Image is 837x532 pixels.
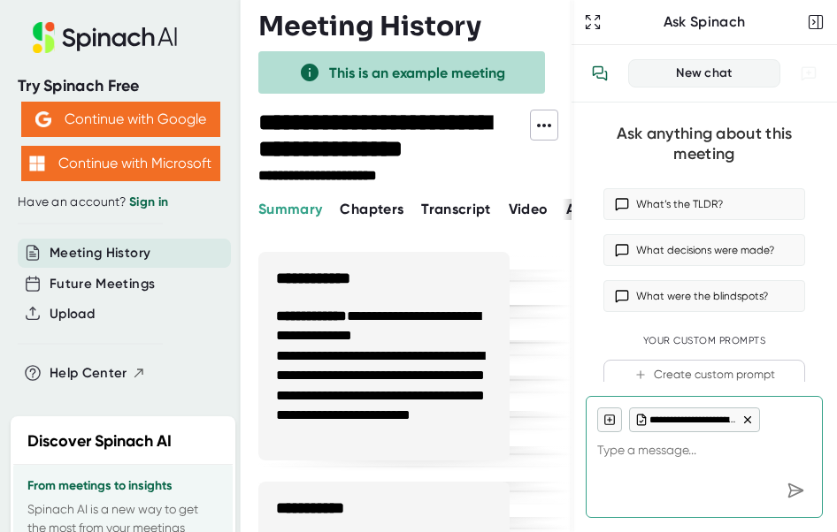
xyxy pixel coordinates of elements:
span: Chapters [340,201,403,217]
button: Continue with Google [21,102,220,137]
button: Expand to Ask Spinach page [580,10,605,34]
button: Help Center [50,363,146,384]
button: View conversation history [582,56,618,91]
div: New chat [640,65,769,81]
button: Summary [258,199,322,220]
span: Help Center [50,363,127,384]
button: Meeting History [50,243,150,263]
button: What’s the TLDR? [603,188,805,220]
h2: Discover Spinach AI [27,429,172,453]
div: Your Custom Prompts [603,335,805,347]
button: What were the blindspots? [603,280,805,312]
span: Video [509,201,549,217]
button: Close conversation sidebar [803,10,828,34]
div: Try Spinach Free [18,76,223,96]
div: Send message [779,475,811,506]
button: Create custom prompt [603,360,805,391]
div: Ask anything about this meeting [603,124,805,163]
div: Ask Spinach [605,13,803,31]
span: Summary [258,201,322,217]
button: Video [509,199,549,220]
span: This is an example meeting [329,65,505,81]
img: Aehbyd4JwY73AAAAAElFTkSuQmCC [35,111,51,127]
button: Continue with Microsoft [21,146,220,181]
div: Have an account? [18,194,223,210]
button: What decisions were made? [603,234,805,266]
span: Ask Spinach [566,201,649,217]
button: Ask Spinach [566,199,649,220]
button: Transcript [421,199,491,220]
button: Upload [50,304,95,324]
a: Sign in [129,194,168,209]
h3: From meetings to insights [27,479,219,493]
span: Transcript [421,201,491,217]
button: Future Meetings [50,274,155,294]
h3: Meeting History [258,11,481,42]
button: Chapters [340,199,403,220]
